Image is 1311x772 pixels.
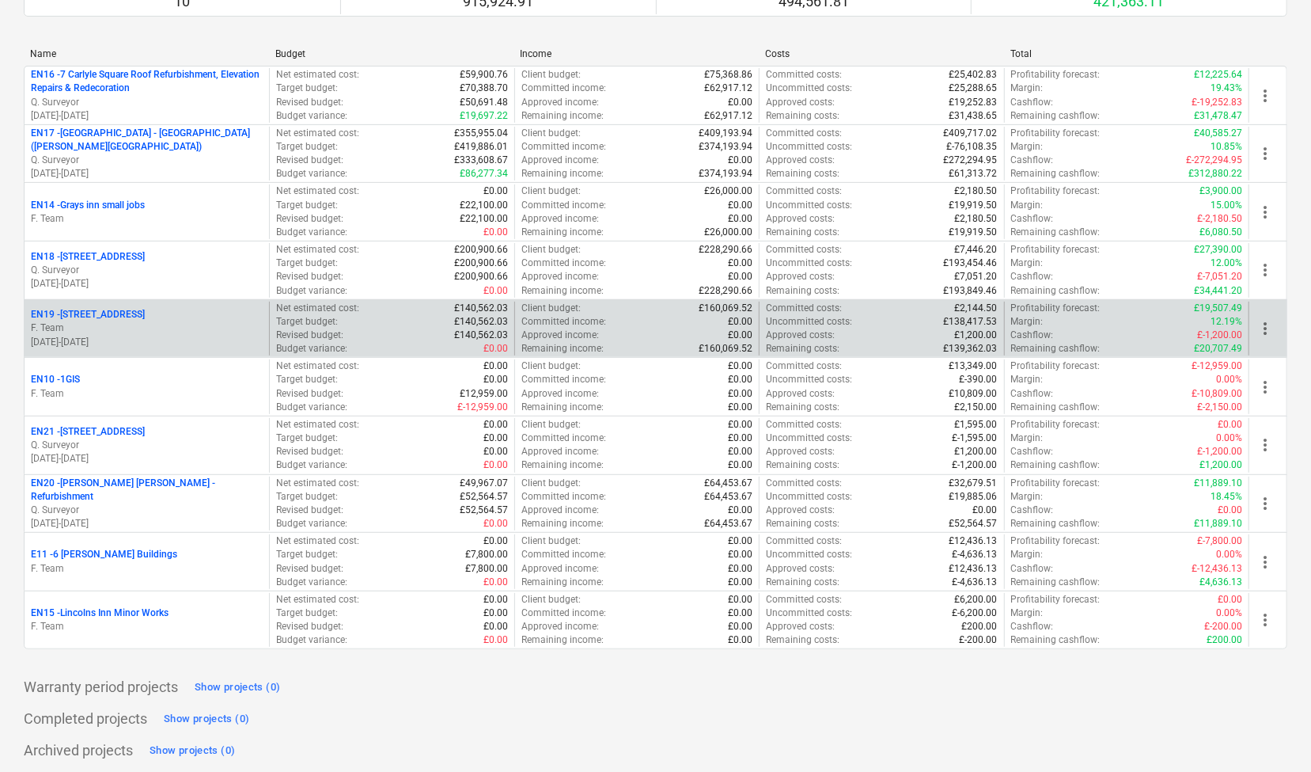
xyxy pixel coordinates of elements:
[728,212,752,226] p: £0.00
[460,387,508,401] p: £12,959.00
[31,127,263,181] div: EN17 -[GEOGRAPHIC_DATA] - [GEOGRAPHIC_DATA] ([PERSON_NAME][GEOGRAPHIC_DATA])Q. Surveyor[DATE]-[DATE]
[191,675,284,700] button: Show projects (0)
[1194,284,1242,298] p: £34,441.20
[949,359,998,373] p: £13,349.00
[454,257,508,270] p: £200,900.66
[276,270,343,283] p: Revised budget :
[31,199,263,226] div: EN14 -Grays inn small jobsF. Team
[276,432,338,445] p: Target budget :
[521,329,599,342] p: Approved income :
[960,373,998,386] p: £-390.00
[31,425,145,439] p: EN21 - [STREET_ADDRESS]
[949,387,998,401] p: £10,809.00
[1197,401,1242,414] p: £-2,150.00
[704,184,752,198] p: £26,000.00
[150,742,235,760] div: Show projects (0)
[31,425,263,466] div: EN21 -[STREET_ADDRESS]Q. Surveyor[DATE]-[DATE]
[31,199,145,212] p: EN14 - Grays inn small jobs
[460,212,508,226] p: £22,100.00
[1011,184,1101,198] p: Profitability forecast :
[955,243,998,257] p: £7,446.20
[31,517,263,531] p: [DATE] - [DATE]
[31,308,263,348] div: EN19 -[STREET_ADDRESS]F. Team[DATE]-[DATE]
[704,490,752,504] p: £64,453.67
[483,342,508,356] p: £0.00
[460,490,508,504] p: £52,564.57
[276,243,359,257] p: Net estimated cost :
[704,226,752,239] p: £26,000.00
[521,243,581,257] p: Client budget :
[947,140,998,154] p: £-76,108.35
[483,418,508,432] p: £0.00
[1186,154,1242,167] p: £-272,294.95
[521,199,606,212] p: Committed income :
[483,373,508,386] p: £0.00
[31,68,263,95] p: EN16 - 7 Carlyle Square Roof Refurbishment, Elevation Repairs & Redecoration
[521,359,581,373] p: Client budget :
[460,199,508,212] p: £22,100.00
[1197,270,1242,283] p: £-7,051.20
[1011,226,1101,239] p: Remaining cashflow :
[31,387,263,401] p: F. Team
[521,184,581,198] p: Client budget :
[955,212,998,226] p: £2,180.50
[31,127,263,154] p: EN17 - [GEOGRAPHIC_DATA] - [GEOGRAPHIC_DATA] ([PERSON_NAME][GEOGRAPHIC_DATA])
[454,140,508,154] p: £419,886.01
[704,68,752,82] p: £75,368.86
[31,607,263,633] div: EN15 -Lincolns Inn Minor WorksF. Team
[521,458,604,472] p: Remaining income :
[1011,490,1044,504] p: Margin :
[766,184,842,198] p: Committed costs :
[30,48,263,59] div: Name
[521,373,606,386] p: Committed income :
[766,359,842,373] p: Committed costs :
[728,458,752,472] p: £0.00
[1194,342,1242,356] p: £20,707.49
[195,679,280,697] div: Show projects (0)
[460,477,508,490] p: £49,967.07
[944,284,998,298] p: £193,849.46
[483,359,508,373] p: £0.00
[31,68,263,123] div: EN16 -7 Carlyle Square Roof Refurbishment, Elevation Repairs & RedecorationQ. Surveyor[DATE]-[DATE]
[1011,167,1101,181] p: Remaining cashflow :
[949,109,998,123] p: £31,438.65
[1011,387,1054,401] p: Cashflow :
[521,127,581,140] p: Client budget :
[1256,86,1275,105] span: more_vert
[1256,378,1275,397] span: more_vert
[31,373,80,386] p: EN10 - 1GIS
[1011,342,1101,356] p: Remaining cashflow :
[31,562,263,576] p: F. Team
[1192,387,1242,401] p: £-10,809.00
[1194,477,1242,490] p: £11,889.10
[276,284,347,298] p: Budget variance :
[457,401,508,414] p: £-12,959.00
[460,96,508,109] p: £50,691.48
[460,167,508,181] p: £86,277.34
[1011,257,1044,270] p: Margin :
[1194,127,1242,140] p: £40,585.27
[766,257,852,270] p: Uncommitted costs :
[766,490,852,504] p: Uncommitted costs :
[521,387,599,401] p: Approved income :
[1218,418,1242,432] p: £0.00
[1011,458,1101,472] p: Remaining cashflow :
[483,458,508,472] p: £0.00
[699,284,752,298] p: £228,290.66
[949,490,998,504] p: £19,885.06
[1011,359,1101,373] p: Profitability forecast :
[460,109,508,123] p: £19,697.22
[1256,261,1275,280] span: more_vert
[1256,435,1275,454] span: more_vert
[1211,82,1242,95] p: 19.43%
[699,243,752,257] p: £228,290.66
[949,96,998,109] p: £19,252.83
[276,445,343,458] p: Revised budget :
[1194,243,1242,257] p: £27,390.00
[521,140,606,154] p: Committed income :
[949,167,998,181] p: £61,313.72
[31,321,263,335] p: F. Team
[766,127,842,140] p: Committed costs :
[483,284,508,298] p: £0.00
[276,167,347,181] p: Budget variance :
